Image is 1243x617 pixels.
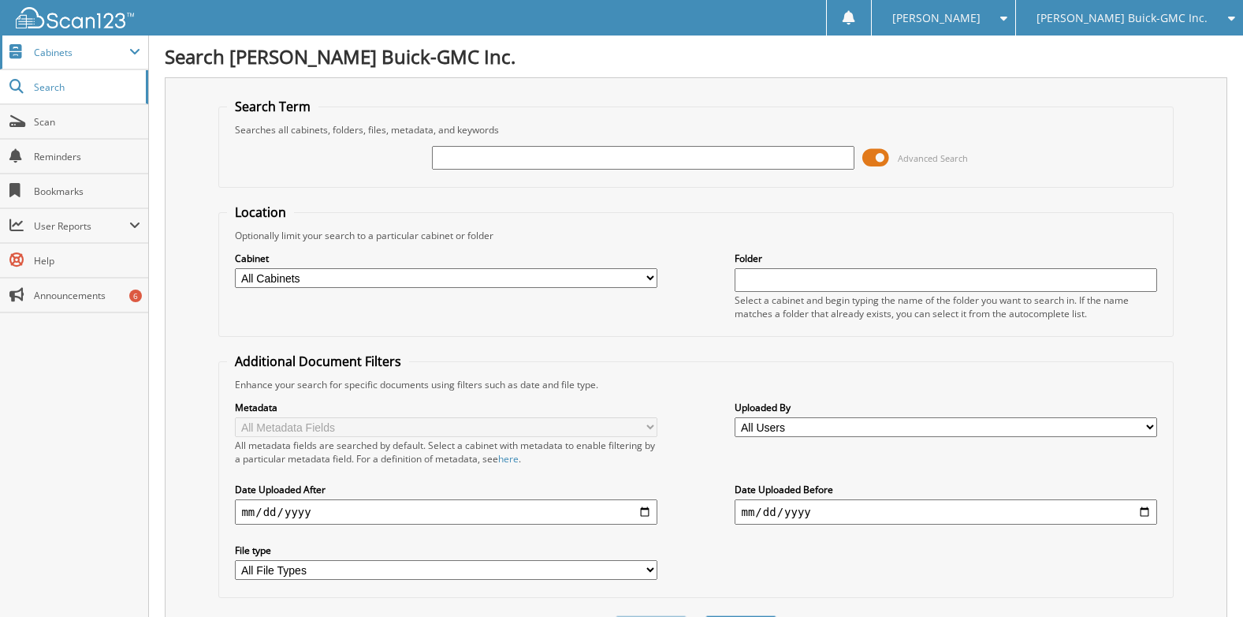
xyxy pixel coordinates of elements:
label: Uploaded By [735,401,1156,414]
span: User Reports [34,219,129,233]
a: here [498,452,519,466]
legend: Location [227,204,294,221]
span: Announcements [34,289,140,302]
span: Reminders [34,150,140,163]
span: [PERSON_NAME] [892,13,981,23]
div: All metadata fields are searched by default. Select a cabinet with metadata to enable filtering b... [235,439,657,466]
label: Folder [735,252,1156,265]
span: Bookmarks [34,185,140,198]
label: Date Uploaded Before [735,483,1156,496]
div: Select a cabinet and begin typing the name of the folder you want to search in. If the name match... [735,294,1156,320]
input: start [235,499,657,525]
span: [PERSON_NAME] Buick-GMC Inc. [1036,13,1208,23]
legend: Additional Document Filters [227,353,409,370]
img: scan123-logo-white.svg [16,7,134,28]
label: Cabinet [235,252,657,265]
span: Advanced Search [898,152,968,164]
div: Searches all cabinets, folders, files, metadata, and keywords [227,123,1164,136]
span: Help [34,254,140,267]
div: 6 [129,290,142,302]
h1: Search [PERSON_NAME] Buick-GMC Inc. [165,43,1227,69]
label: Metadata [235,401,657,414]
label: File type [235,544,657,557]
div: Enhance your search for specific documents using filters such as date and file type. [227,378,1164,391]
span: Cabinets [34,46,129,59]
span: Search [34,80,138,94]
div: Optionally limit your search to a particular cabinet or folder [227,229,1164,242]
span: Scan [34,115,140,129]
input: end [735,499,1156,525]
legend: Search Term [227,98,318,115]
iframe: Chat Widget [1164,541,1243,617]
label: Date Uploaded After [235,483,657,496]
